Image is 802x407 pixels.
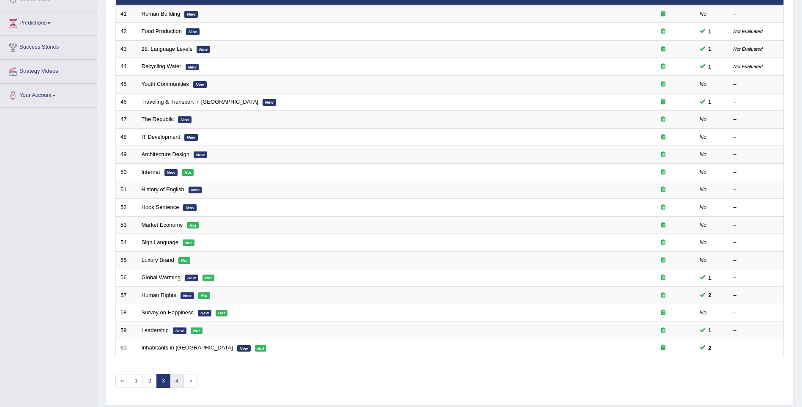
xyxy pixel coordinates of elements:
[636,168,690,176] div: Exam occurring question
[734,10,779,18] div: –
[116,111,137,129] td: 47
[734,203,779,212] div: –
[142,239,178,245] a: Sign Language
[0,36,97,57] a: Success Stories
[636,115,690,124] div: Exam occurring question
[734,64,763,69] small: Not Evaluated
[116,163,137,181] td: 50
[142,309,194,316] a: Survey on Happiness
[142,46,193,52] a: 28. Language Levels
[142,257,174,263] a: Luxury Brand
[129,374,143,388] a: 1
[178,257,190,264] em: Hot
[183,374,197,388] a: »
[705,27,715,36] span: You can still take this question
[116,76,137,93] td: 45
[164,169,178,176] em: New
[636,344,690,352] div: Exam occurring question
[700,239,707,245] em: No
[116,216,137,234] td: 53
[116,339,137,357] td: 60
[115,374,129,388] a: «
[705,291,715,300] span: You can still take this question
[734,327,779,335] div: –
[142,374,156,388] a: 2
[116,286,137,304] td: 57
[636,133,690,141] div: Exam occurring question
[116,198,137,216] td: 52
[700,204,707,210] em: No
[142,28,182,34] a: Food Production
[181,292,194,299] em: New
[142,274,181,280] a: Global Warming
[734,115,779,124] div: –
[183,239,194,246] em: Hot
[700,186,707,192] em: No
[700,116,707,122] em: No
[636,256,690,264] div: Exam occurring question
[636,274,690,282] div: Exam occurring question
[142,292,176,298] a: Human Rights
[116,5,137,23] td: 41
[185,275,198,281] em: New
[734,221,779,229] div: –
[734,98,779,106] div: –
[189,187,202,193] em: New
[636,27,690,36] div: Exam occurring question
[142,186,184,192] a: History of English
[193,81,207,88] em: New
[636,80,690,88] div: Exam occurring question
[0,11,97,33] a: Predictions
[734,239,779,247] div: –
[734,29,763,34] small: Not Evaluated
[0,84,97,105] a: Your Account
[142,11,181,17] a: Roman Building
[705,62,715,71] span: You can still take this question
[636,151,690,159] div: Exam occurring question
[636,291,690,300] div: Exam occurring question
[216,310,227,316] em: Hot
[173,327,186,334] em: New
[734,344,779,352] div: –
[142,116,174,122] a: The Republic
[116,146,137,164] td: 49
[705,344,715,352] span: You can still take this question
[186,64,199,71] em: New
[705,44,715,53] span: You can still take this question
[116,234,137,252] td: 54
[636,203,690,212] div: Exam occurring question
[116,40,137,58] td: 43
[142,151,189,157] a: Architecture Design
[203,275,214,281] em: Hot
[700,222,707,228] em: No
[237,345,251,352] em: New
[183,204,197,211] em: New
[636,10,690,18] div: Exam occurring question
[734,47,763,52] small: Not Evaluated
[734,80,779,88] div: –
[700,169,707,175] em: No
[142,99,258,105] a: Traveling & Transport in [GEOGRAPHIC_DATA]
[116,93,137,111] td: 46
[705,326,715,335] span: You can still take this question
[142,222,183,228] a: Market Economy
[198,292,210,299] em: Hot
[116,128,137,146] td: 48
[116,269,137,287] td: 56
[263,99,276,106] em: New
[116,23,137,41] td: 42
[636,186,690,194] div: Exam occurring question
[255,345,267,352] em: Hot
[156,374,170,388] a: 3
[700,11,707,17] em: No
[734,291,779,300] div: –
[142,344,233,351] a: Inhabitants in [GEOGRAPHIC_DATA]
[116,58,137,76] td: 44
[734,151,779,159] div: –
[186,28,200,35] em: New
[734,256,779,264] div: –
[705,97,715,106] span: You can still take this question
[184,134,198,141] em: New
[0,60,97,81] a: Strategy Videos
[636,327,690,335] div: Exam occurring question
